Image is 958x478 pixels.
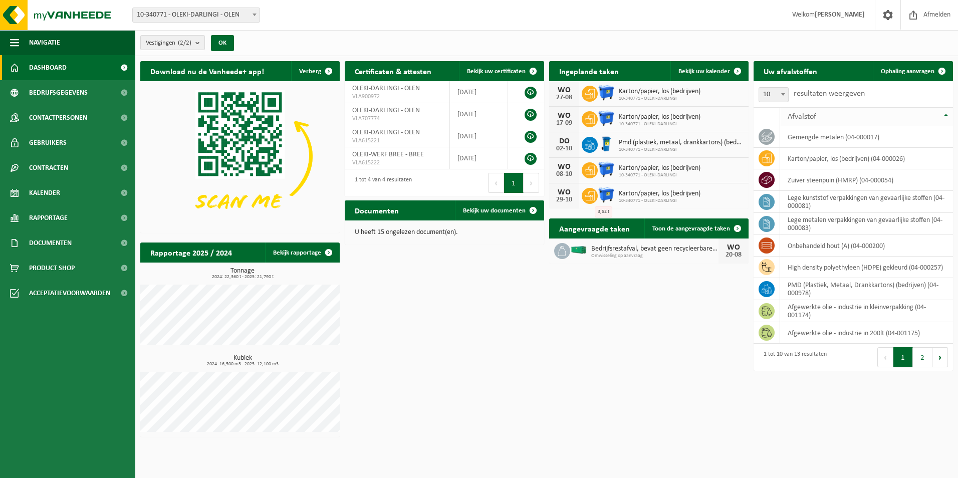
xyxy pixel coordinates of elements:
td: [DATE] [450,103,509,125]
td: lege metalen verpakkingen van gevaarlijke stoffen (04-000083) [780,213,953,235]
span: Bekijk uw documenten [463,207,526,214]
span: Karton/papier, los (bedrijven) [619,164,700,172]
h2: Ingeplande taken [549,61,629,81]
td: gemengde metalen (04-000017) [780,126,953,148]
button: 1 [893,347,913,367]
span: 10-340771 - OLEKI-DARLINGI [619,172,700,178]
h3: Tonnage [145,268,340,280]
span: Product Shop [29,256,75,281]
span: 10-340771 - OLEKI-DARLINGI [619,96,700,102]
span: Acceptatievoorwaarden [29,281,110,306]
button: Previous [877,347,893,367]
div: 1 tot 4 van 4 resultaten [350,172,412,194]
td: afgewerkte olie - industrie in 200lt (04-001175) [780,322,953,344]
a: Toon de aangevraagde taken [644,218,748,238]
span: 2024: 22,360 t - 2025: 21,790 t [145,275,340,280]
td: onbehandeld hout (A) (04-000200) [780,235,953,257]
span: Navigatie [29,30,60,55]
td: [DATE] [450,125,509,147]
span: OLEKI-DARLINGI - OLEN [352,107,420,114]
span: VLA615222 [352,159,442,167]
span: Rapportage [29,205,68,230]
span: Documenten [29,230,72,256]
h2: Documenten [345,200,409,220]
span: 2024: 16,500 m3 - 2025: 12,100 m3 [145,362,340,367]
div: 1 tot 10 van 13 resultaten [759,346,827,368]
a: Bekijk uw certificaten [459,61,543,81]
span: Verberg [299,68,321,75]
span: OLEKI-DARLINGI - OLEN [352,85,420,92]
span: OLEKI-DARLINGI - OLEN [352,129,420,136]
img: WB-1100-HPE-BE-01 [598,161,615,178]
div: WO [554,86,574,94]
div: 29-10 [554,196,574,203]
h2: Certificaten & attesten [345,61,441,81]
button: Next [932,347,948,367]
label: resultaten weergeven [794,90,865,98]
td: PMD (Plastiek, Metaal, Drankkartons) (bedrijven) (04-000978) [780,278,953,300]
button: Verberg [291,61,339,81]
p: U heeft 15 ongelezen document(en). [355,229,534,236]
span: VLA615221 [352,137,442,145]
span: Omwisseling op aanvraag [591,253,718,259]
td: [DATE] [450,147,509,169]
span: Toon de aangevraagde taken [652,225,730,232]
span: 10-340771 - OLEKI-DARLINGI - OLEN [132,8,260,23]
span: Gebruikers [29,130,67,155]
a: Ophaling aanvragen [873,61,952,81]
td: karton/papier, los (bedrijven) (04-000026) [780,148,953,169]
div: DO [554,137,574,145]
span: OLEKI-WERF BREE - BREE [352,151,424,158]
span: Bekijk uw certificaten [467,68,526,75]
span: Bekijk uw kalender [678,68,730,75]
button: 1 [504,173,524,193]
h2: Aangevraagde taken [549,218,640,238]
span: Vestigingen [146,36,191,51]
span: 10 [759,88,788,102]
a: Bekijk uw documenten [455,200,543,220]
span: 10-340771 - OLEKI-DARLINGI [619,198,700,204]
span: 10-340771 - OLEKI-DARLINGI - OLEN [133,8,260,22]
td: high density polyethyleen (HDPE) gekleurd (04-000257) [780,257,953,278]
div: WO [554,112,574,120]
span: VLA900972 [352,93,442,101]
span: Karton/papier, los (bedrijven) [619,88,700,96]
span: 10-340771 - OLEKI-DARLINGI [619,147,744,153]
span: 10 [759,87,789,102]
td: lege kunststof verpakkingen van gevaarlijke stoffen (04-000081) [780,191,953,213]
h2: Uw afvalstoffen [754,61,827,81]
div: 08-10 [554,171,574,178]
span: Karton/papier, los (bedrijven) [619,113,700,121]
span: Contracten [29,155,68,180]
span: Pmd (plastiek, metaal, drankkartons) (bedrijven) [619,139,744,147]
h2: Rapportage 2025 / 2024 [140,243,242,262]
span: Bedrijfsrestafval, bevat geen recycleerbare fracties, verbrandbaar na verkleinin... [591,245,718,253]
img: Download de VHEPlus App [140,81,340,231]
button: Previous [488,173,504,193]
img: WB-1100-HPE-BE-01 [598,110,615,127]
strong: [PERSON_NAME] [815,11,865,19]
div: 20-08 [724,252,744,259]
span: Dashboard [29,55,67,80]
div: 17-09 [554,120,574,127]
a: Bekijk rapportage [265,243,339,263]
div: 27-08 [554,94,574,101]
td: [DATE] [450,81,509,103]
a: Bekijk uw kalender [670,61,748,81]
button: OK [211,35,234,51]
span: Afvalstof [788,113,816,121]
button: Vestigingen(2/2) [140,35,205,50]
div: WO [554,163,574,171]
img: WB-1100-HPE-BE-01 [598,186,615,203]
count: (2/2) [178,40,191,46]
span: VLA707774 [352,115,442,123]
img: WB-0240-HPE-BE-01 [598,135,615,152]
span: Bedrijfsgegevens [29,80,88,105]
button: 2 [913,347,932,367]
button: Next [524,173,539,193]
span: 10-340771 - OLEKI-DARLINGI [619,121,700,127]
td: zuiver steenpuin (HMRP) (04-000054) [780,169,953,191]
span: Ophaling aanvragen [881,68,934,75]
div: WO [724,244,744,252]
span: Karton/papier, los (bedrijven) [619,190,700,198]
